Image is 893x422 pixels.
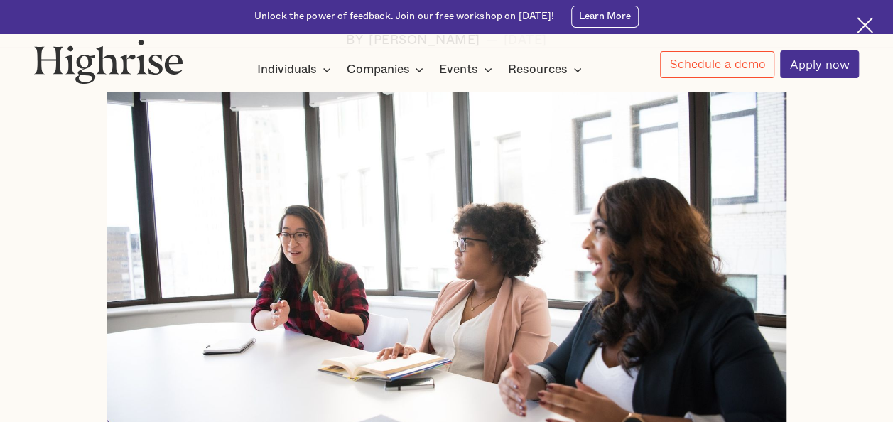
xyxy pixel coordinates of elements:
[346,61,409,78] div: Companies
[257,61,317,78] div: Individuals
[34,39,183,84] img: Highrise logo
[857,17,873,33] img: Cross icon
[257,61,335,78] div: Individuals
[508,61,568,78] div: Resources
[254,10,555,23] div: Unlock the power of feedback. Join our free workshop on [DATE]!
[780,50,859,78] a: Apply now
[571,6,639,27] a: Learn More
[660,51,775,78] a: Schedule a demo
[439,61,497,78] div: Events
[346,61,428,78] div: Companies
[508,61,586,78] div: Resources
[439,61,478,78] div: Events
